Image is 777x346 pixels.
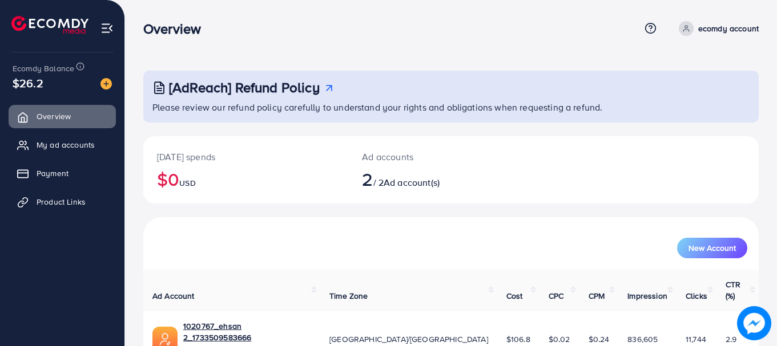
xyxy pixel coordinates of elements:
a: My ad accounts [9,133,116,156]
img: logo [11,16,88,34]
span: New Account [689,244,736,252]
span: $0.24 [589,333,610,345]
button: New Account [677,238,747,258]
h2: $0 [157,168,335,190]
img: image [100,78,112,89]
a: ecomdy account [674,21,759,36]
p: Please review our refund policy carefully to understand your rights and obligations when requesti... [152,100,752,114]
h2: / 2 [362,168,489,190]
a: Product Links [9,190,116,213]
span: My ad accounts [37,139,95,150]
span: CPM [589,290,605,302]
img: image [737,306,771,340]
span: 2 [362,166,373,192]
p: Ad accounts [362,150,489,164]
a: Payment [9,162,116,185]
span: 11,744 [686,333,706,345]
span: Ecomdy Balance [13,63,74,74]
span: $106.8 [506,333,530,345]
p: [DATE] spends [157,150,335,164]
span: Payment [37,168,69,179]
span: Clicks [686,290,707,302]
span: Overview [37,111,71,122]
span: [GEOGRAPHIC_DATA]/[GEOGRAPHIC_DATA] [329,333,488,345]
a: Overview [9,105,116,128]
h3: Overview [143,21,210,37]
span: Ad account(s) [384,176,440,189]
span: Time Zone [329,290,368,302]
span: Cost [506,290,523,302]
span: Ad Account [152,290,195,302]
span: CPC [549,290,563,302]
span: $0.02 [549,333,570,345]
span: USD [179,177,195,189]
img: menu [100,22,114,35]
span: Product Links [37,196,86,207]
h3: [AdReach] Refund Policy [169,79,320,96]
span: $26.2 [13,75,43,91]
span: 2.9 [726,333,736,345]
span: 836,605 [627,333,658,345]
span: CTR (%) [726,279,740,302]
a: 1020767_ehsan 2_1733509583666 [183,320,311,344]
span: Impression [627,290,667,302]
p: ecomdy account [698,22,759,35]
